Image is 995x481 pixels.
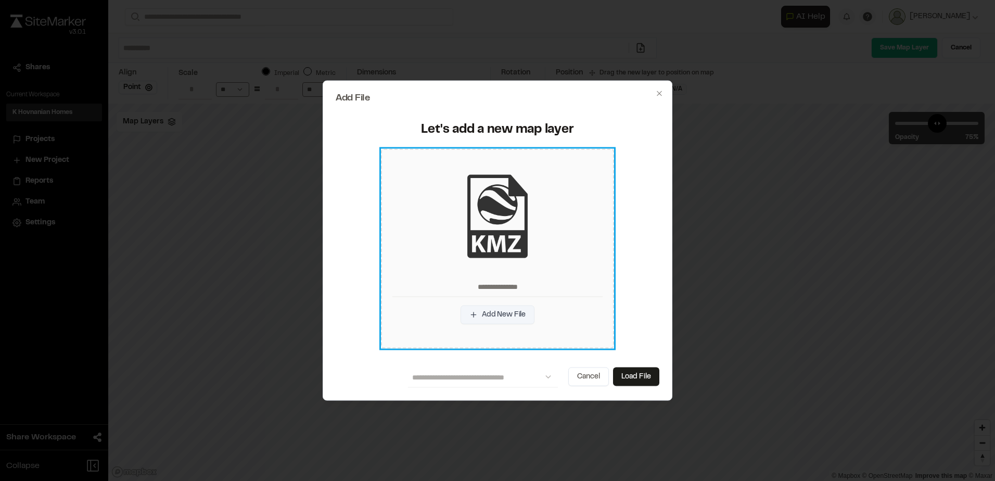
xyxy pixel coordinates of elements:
[613,367,659,386] button: Load File
[461,306,534,324] button: Add New File
[342,122,653,138] div: Let's add a new map layer
[336,94,659,103] h2: Add File
[456,175,539,258] img: kmz_black_icon.png
[568,367,609,386] button: Cancel
[381,148,614,348] div: Add New File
